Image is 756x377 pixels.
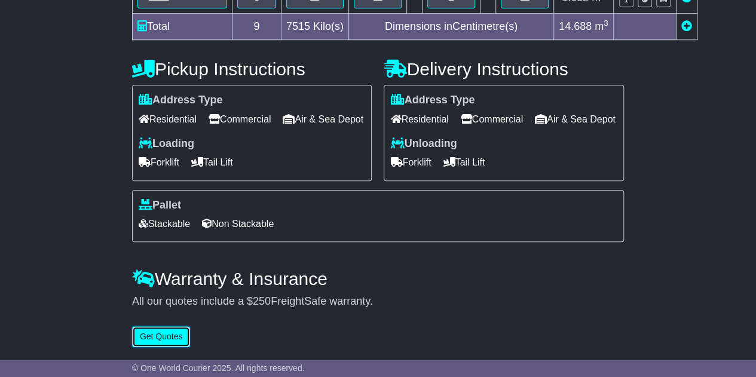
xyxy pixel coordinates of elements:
[283,110,363,128] span: Air & Sea Depot
[132,14,232,40] td: Total
[139,137,194,151] label: Loading
[443,153,485,171] span: Tail Lift
[132,363,305,373] span: © One World Courier 2025. All rights reserved.
[348,14,553,40] td: Dimensions in Centimetre(s)
[390,94,475,107] label: Address Type
[191,153,233,171] span: Tail Lift
[281,14,348,40] td: Kilo(s)
[209,110,271,128] span: Commercial
[390,110,448,128] span: Residential
[559,20,592,32] span: 14.688
[202,214,274,233] span: Non Stackable
[535,110,616,128] span: Air & Sea Depot
[139,214,190,233] span: Stackable
[595,20,608,32] span: m
[461,110,523,128] span: Commercial
[139,94,223,107] label: Address Type
[390,153,431,171] span: Forklift
[139,199,181,212] label: Pallet
[286,20,310,32] span: 7515
[253,295,271,307] span: 250
[132,326,191,347] button: Get Quotes
[232,14,281,40] td: 9
[384,59,624,79] h4: Delivery Instructions
[132,295,624,308] div: All our quotes include a $ FreightSafe warranty.
[132,59,372,79] h4: Pickup Instructions
[139,153,179,171] span: Forklift
[390,137,457,151] label: Unloading
[604,19,608,27] sup: 3
[681,20,692,32] a: Add new item
[139,110,197,128] span: Residential
[132,269,624,289] h4: Warranty & Insurance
